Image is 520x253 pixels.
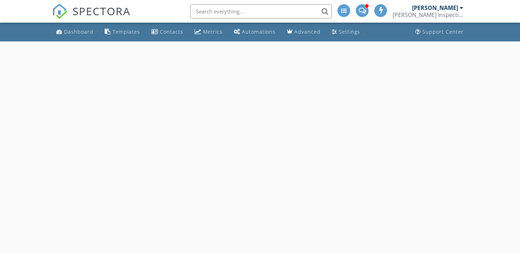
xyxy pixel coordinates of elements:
[329,25,363,39] a: Settings
[53,25,96,39] a: Dashboard
[284,25,323,39] a: Advanced
[422,28,464,35] div: Support Center
[231,25,278,39] a: Automations (Basic)
[190,4,332,18] input: Search everything...
[73,4,131,18] span: SPECTORA
[339,28,360,35] div: Settings
[52,10,131,24] a: SPECTORA
[102,25,143,39] a: Templates
[242,28,276,35] div: Automations
[203,28,223,35] div: Metrics
[52,4,68,19] img: The Best Home Inspection Software - Spectora
[412,4,458,11] div: [PERSON_NAME]
[149,25,186,39] a: Contacts
[64,28,93,35] div: Dashboard
[112,28,140,35] div: Templates
[412,25,467,39] a: Support Center
[393,11,463,18] div: Moore Inspections LLC
[192,25,225,39] a: Metrics
[294,28,320,35] div: Advanced
[160,28,183,35] div: Contacts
